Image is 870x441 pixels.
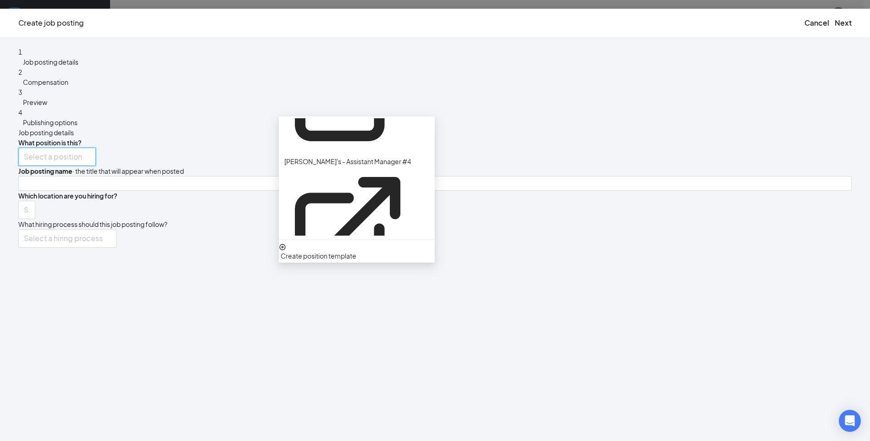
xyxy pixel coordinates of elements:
[18,167,184,175] span: · the title that will appear when posted
[279,243,286,251] svg: PlusCircle
[804,18,829,28] button: Cancel
[23,98,47,106] span: Preview
[18,167,72,175] b: Job posting name
[835,18,852,28] button: Next
[839,410,861,432] div: Open Intercom Messenger
[18,138,82,147] span: What position is this?
[284,166,411,293] svg: ExternalLink
[281,252,356,260] span: Create position template
[18,220,167,228] span: What hiring process should this job posting follow?
[23,58,78,66] span: Job posting details
[18,88,22,96] span: 3
[18,18,84,28] div: Create job posting
[18,192,117,200] span: Which location are you hiring for?
[23,118,78,127] span: Publishing options
[284,156,411,166] p: [PERSON_NAME]'s - Assistant Manager #4
[18,108,22,116] span: 4
[18,48,22,56] span: 1
[284,156,411,293] div: Jimmy John's - Assistant Manager #4
[18,128,74,137] span: Job posting details
[23,78,68,86] span: Compensation
[18,68,22,76] span: 2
